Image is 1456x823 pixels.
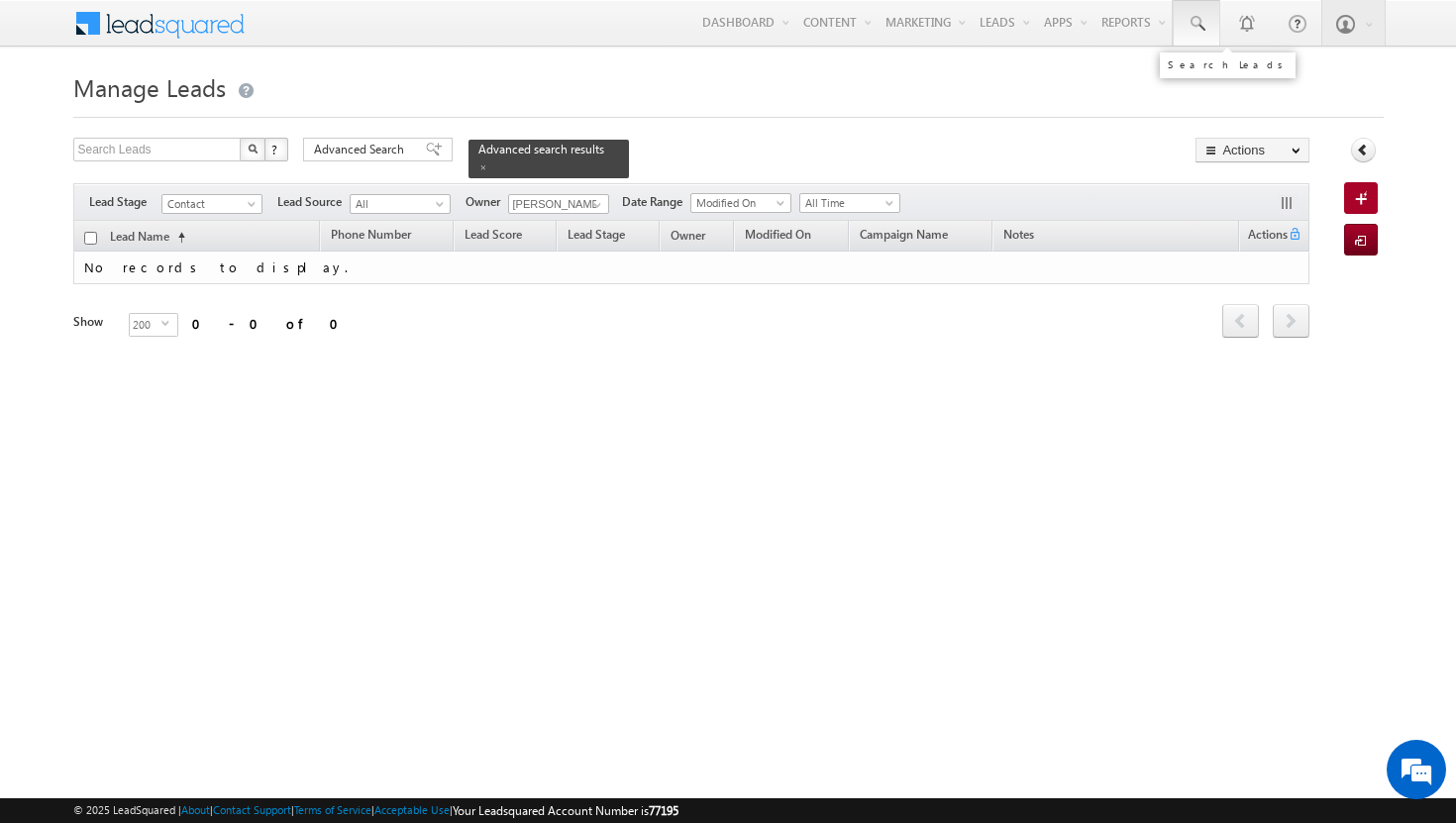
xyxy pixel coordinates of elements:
a: All Time [799,193,900,213]
span: Contact [162,195,257,213]
a: Modified On [690,193,791,213]
span: Advanced search results [478,142,604,156]
span: select [161,319,177,328]
span: Phone Number [331,227,411,242]
span: ? [271,141,280,157]
input: Type to Search [508,194,609,214]
div: Search Leads [1168,58,1288,70]
a: Lead Score [455,224,532,250]
a: Acceptable Use [374,803,450,816]
img: Search [248,144,258,154]
a: Notes [993,224,1044,250]
span: 200 [130,314,161,336]
td: No records to display. [73,252,1310,284]
span: Owner [671,228,705,243]
a: About [181,803,210,816]
span: Date Range [622,193,690,211]
span: Lead Stage [568,227,625,242]
span: (sorted ascending) [169,230,185,246]
a: next [1273,306,1309,338]
a: Lead Stage [558,224,635,250]
span: All [351,195,445,213]
a: Campaign Name [850,224,958,250]
span: Your Leadsquared Account Number is [453,803,678,818]
span: Campaign Name [860,227,948,242]
a: Contact [161,194,262,214]
a: All [350,194,451,214]
a: Phone Number [321,224,421,250]
span: © 2025 LeadSquared | | | | | [73,801,678,820]
span: prev [1222,304,1259,338]
div: 0 - 0 of 0 [192,312,351,335]
a: Lead Name(sorted ascending) [100,225,195,251]
span: Advanced Search [314,141,410,158]
span: Lead Score [465,227,522,242]
a: Contact Support [213,803,291,816]
input: Check all records [84,232,97,245]
span: Manage Leads [73,71,226,103]
span: Actions [1240,224,1288,250]
a: Show All Items [582,195,607,215]
span: 77195 [649,803,678,818]
a: Modified On [735,224,821,250]
span: Lead Source [277,193,350,211]
span: Modified On [745,227,811,242]
button: ? [264,138,288,161]
span: Lead Stage [89,193,161,211]
div: Show [73,313,113,331]
span: Modified On [691,194,785,212]
a: prev [1222,306,1259,338]
button: Actions [1196,138,1309,162]
span: next [1273,304,1309,338]
span: All Time [800,194,894,212]
a: Terms of Service [294,803,371,816]
span: Owner [466,193,508,211]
